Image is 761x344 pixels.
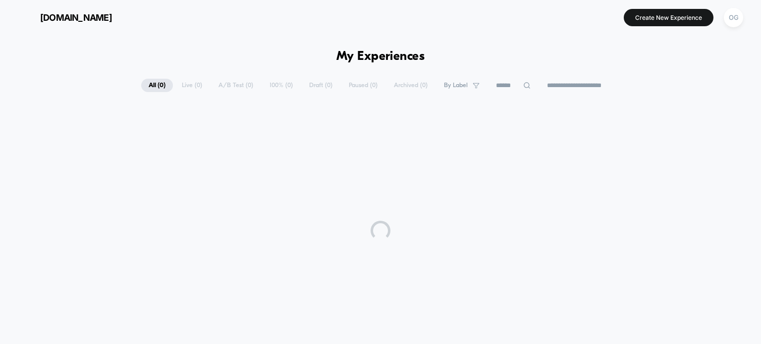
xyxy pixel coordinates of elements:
[336,49,425,64] h1: My Experiences
[141,79,173,92] span: All ( 0 )
[624,9,713,26] button: Create New Experience
[721,7,746,28] button: OG
[444,82,468,89] span: By Label
[724,8,743,27] div: OG
[15,9,115,25] button: [DOMAIN_NAME]
[40,12,112,23] span: [DOMAIN_NAME]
